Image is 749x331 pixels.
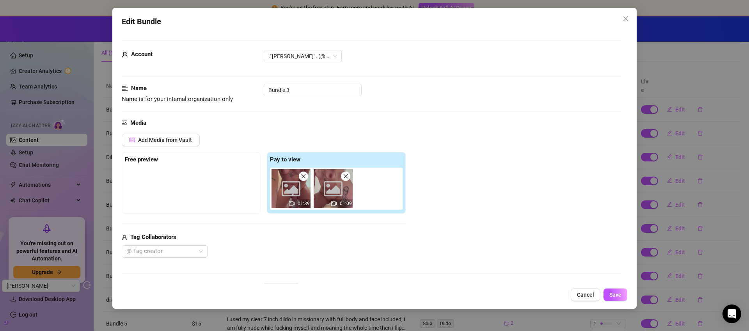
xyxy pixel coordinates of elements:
[264,84,362,96] input: Enter a name
[131,85,147,92] strong: Name
[314,169,353,208] div: 01:09
[130,234,176,241] strong: Tag Collaborators
[272,169,311,208] div: 01:39
[122,96,233,103] span: Name is for your internal organization only
[131,284,171,291] strong: Minimum Price
[577,292,594,298] span: Cancel
[623,16,629,22] span: close
[122,283,128,292] span: dollar
[122,50,128,59] span: user
[125,156,158,163] strong: Free preview
[122,233,127,242] span: user
[722,304,741,323] div: Open Intercom Messenger
[130,137,135,143] span: picture
[130,119,146,126] strong: Media
[343,173,348,179] span: close
[122,84,128,93] span: align-left
[619,16,632,22] span: Close
[122,134,200,146] button: Add Media from Vault
[138,137,192,143] span: Add Media from Vault
[289,201,295,206] span: video-camera
[571,289,600,301] button: Cancel
[131,51,153,58] strong: Account
[268,50,337,62] span: .˚lillian˚. (@babylillian)
[301,173,306,179] span: close
[122,119,127,128] span: picture
[298,201,310,206] span: 01:39
[603,289,627,301] button: Save
[270,156,300,163] strong: Pay to view
[122,16,161,28] span: Edit Bundle
[331,201,337,206] span: video-camera
[619,12,632,25] button: Close
[609,292,621,298] span: Save
[340,201,352,206] span: 01:09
